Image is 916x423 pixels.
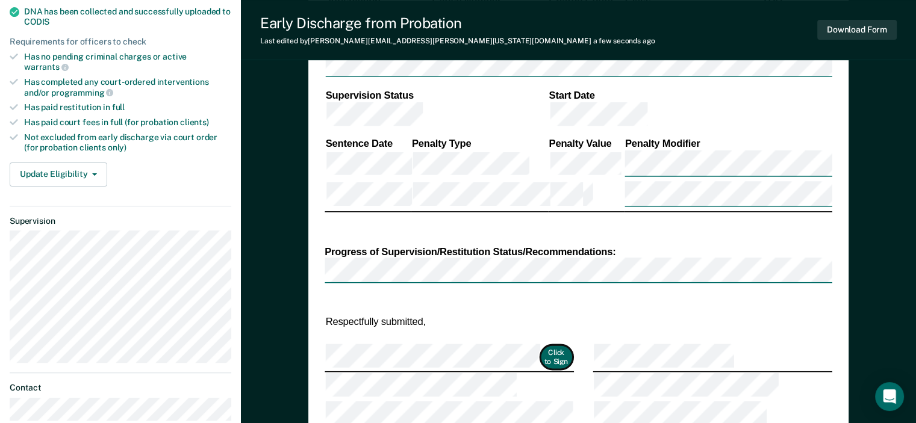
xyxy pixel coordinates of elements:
div: Open Intercom Messenger [875,382,904,411]
span: programming [51,88,113,97]
span: only) [108,143,126,152]
div: Has no pending criminal charges or active [24,52,231,72]
div: Has completed any court-ordered interventions and/or [24,77,231,97]
span: clients) [180,117,209,127]
div: Has paid restitution in [24,102,231,113]
button: Update Eligibility [10,162,107,187]
th: Penalty Type [411,137,549,150]
div: DNA has been collected and successfully uploaded to [24,7,231,27]
button: Click to Sign [540,345,573,369]
th: Penalty Value [548,137,624,150]
button: Download Form [817,20,897,40]
dt: Supervision [10,216,231,226]
div: Requirements for officers to check [10,37,231,47]
div: Last edited by [PERSON_NAME][EMAIL_ADDRESS][PERSON_NAME][US_STATE][DOMAIN_NAME] [260,37,655,45]
span: full [112,102,125,112]
span: a few seconds ago [593,37,655,45]
th: Supervision Status [325,88,548,102]
div: Early Discharge from Probation [260,14,655,32]
span: warrants [24,62,69,72]
div: Has paid court fees in full (for probation [24,117,231,128]
div: Progress of Supervision/Restitution Status/Recommendations: [325,244,832,258]
div: Not excluded from early discharge via court order (for probation clients [24,132,231,153]
td: Respectfully submitted, [325,313,573,329]
span: CODIS [24,17,49,26]
dt: Contact [10,383,231,393]
th: Sentence Date [325,137,411,150]
th: Penalty Modifier [624,137,832,150]
th: Start Date [548,88,832,102]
